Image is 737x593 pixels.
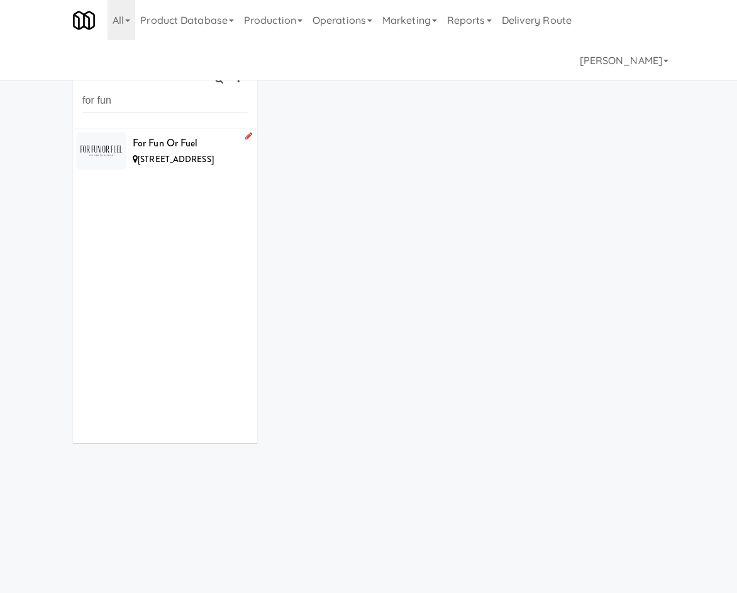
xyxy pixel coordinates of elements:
div: For Fun or Fuel [133,134,248,153]
input: Search Operator [82,89,248,112]
a: [PERSON_NAME] [575,40,673,80]
img: Micromart [73,9,95,31]
li: For Fun or Fuel[STREET_ADDRESS] [73,129,257,173]
span: [STREET_ADDRESS] [138,153,214,165]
